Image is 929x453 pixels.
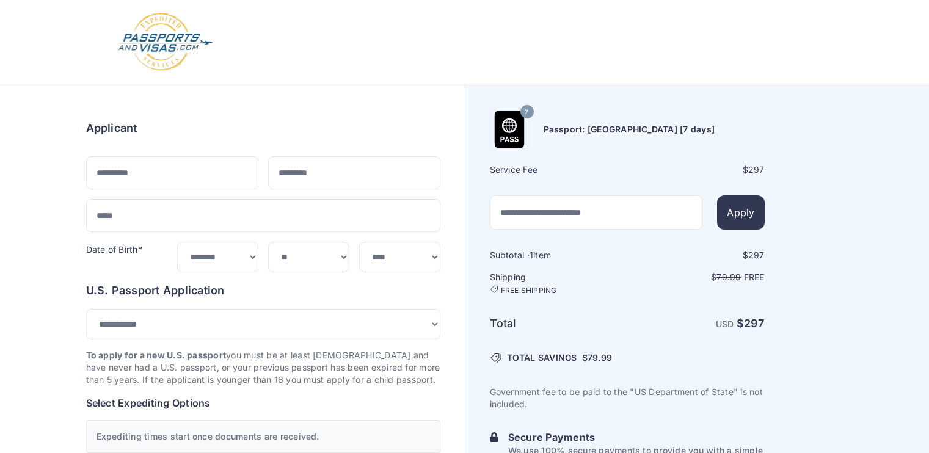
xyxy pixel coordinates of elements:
span: 297 [748,250,765,260]
h6: Select Expediting Options [86,396,440,410]
h6: Passport: [GEOGRAPHIC_DATA] [7 days] [544,123,715,136]
h6: Applicant [86,120,137,137]
span: 1 [530,250,533,260]
span: Free [744,272,765,282]
span: 297 [748,164,765,175]
div: $ [628,249,765,261]
span: FREE SHIPPING [501,286,557,295]
label: Date of Birth* [86,244,142,255]
h6: Shipping [490,271,626,295]
div: Expediting times start once documents are received. [86,420,440,453]
strong: $ [737,317,765,330]
span: 297 [744,317,765,330]
img: Product Name [490,111,528,148]
p: Government fee to be paid to the "US Department of State" is not included. [490,386,765,410]
button: Apply [717,195,764,230]
span: $ [582,352,612,364]
h6: Total [490,315,626,332]
span: 79.99 [588,352,612,363]
span: 79.99 [716,272,741,282]
h6: Subtotal · item [490,249,626,261]
span: 7 [525,104,528,120]
p: you must be at least [DEMOGRAPHIC_DATA] and have never had a U.S. passport, or your previous pass... [86,349,440,386]
h6: Secure Payments [508,430,765,444]
img: Logo [117,12,214,73]
strong: To apply for a new U.S. passport [86,350,227,360]
span: USD [716,319,734,329]
p: $ [628,271,765,283]
h6: Service Fee [490,164,626,176]
div: $ [628,164,765,176]
h6: U.S. Passport Application [86,282,440,299]
span: TOTAL SAVINGS [507,352,577,364]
